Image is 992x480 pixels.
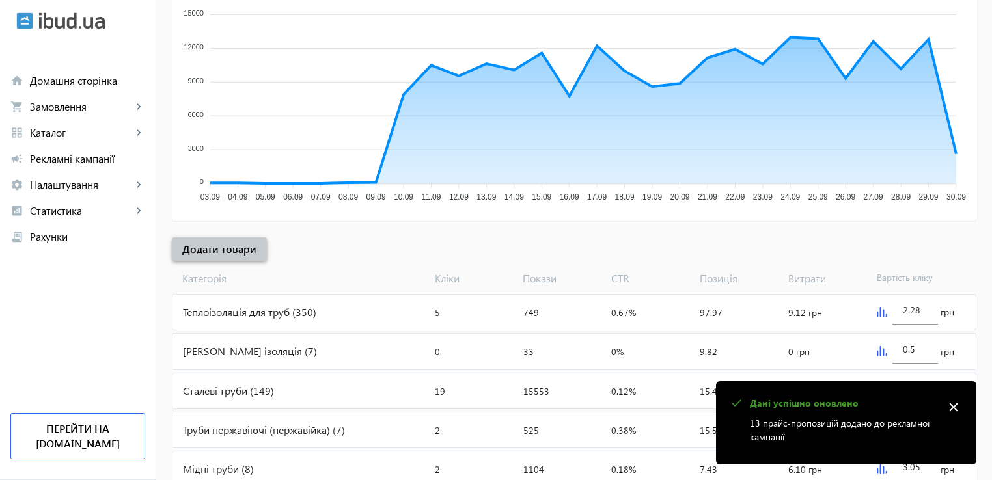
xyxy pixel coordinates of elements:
span: 0 [435,345,440,358]
mat-icon: check [728,395,745,412]
span: Замовлення [30,100,132,113]
a: Перейти на [DOMAIN_NAME] [10,413,145,459]
mat-icon: close [944,397,963,417]
tspan: 0 [200,178,204,185]
tspan: 15000 [184,9,204,17]
span: Витрати [783,271,872,286]
img: ibud_text.svg [39,12,105,29]
tspan: 15.09 [532,193,551,202]
span: Каталог [30,126,132,139]
tspan: 29.09 [919,193,939,202]
span: Налаштування [30,178,132,191]
mat-icon: analytics [10,204,23,217]
tspan: 25.09 [808,193,828,202]
tspan: 24.09 [780,193,800,202]
span: 15.57 [700,424,723,436]
span: 0.18% [611,463,636,475]
tspan: 07.09 [311,193,331,202]
button: Додати товари [172,237,267,261]
tspan: 21.09 [698,193,717,202]
span: 6.10 грн [788,463,822,475]
tspan: 10.09 [394,193,413,202]
tspan: 3000 [187,144,203,152]
div: Сталеві труби (149) [172,373,430,408]
span: Кліки [430,271,518,286]
tspan: 18.09 [615,193,635,202]
span: 15.43 [700,385,723,397]
tspan: 30.09 [946,193,966,202]
span: 5 [435,306,440,319]
mat-icon: campaign [10,152,23,165]
span: 2 [435,463,440,475]
tspan: 12.09 [449,193,469,202]
tspan: 08.09 [338,193,358,202]
span: 0.12% [611,385,636,397]
mat-icon: keyboard_arrow_right [132,100,145,113]
span: 97.97 [700,306,723,319]
tspan: 09.09 [366,193,386,202]
tspan: 19.09 [642,193,662,202]
tspan: 04.09 [228,193,247,202]
p: Дані успішно оновлено [750,397,936,410]
img: ibud.svg [16,12,33,29]
mat-icon: keyboard_arrow_right [132,178,145,191]
tspan: 28.09 [891,193,911,202]
mat-icon: keyboard_arrow_right [132,126,145,139]
mat-icon: keyboard_arrow_right [132,204,145,217]
mat-icon: grid_view [10,126,23,139]
tspan: 6000 [187,111,203,118]
span: Позиція [695,271,783,286]
mat-icon: settings [10,178,23,191]
tspan: 06.09 [283,193,303,202]
tspan: 12000 [184,43,204,51]
span: 7.43 [700,463,717,475]
mat-icon: home [10,74,23,87]
tspan: 23.09 [753,193,773,202]
div: [PERSON_NAME] ізоляція (7) [172,334,430,369]
tspan: 9000 [187,77,203,85]
span: 0.67% [611,306,636,319]
span: 0.38% [611,424,636,436]
span: грн [941,345,954,358]
span: 15553 [523,385,549,397]
tspan: 11.09 [421,193,441,202]
tspan: 05.09 [256,193,275,202]
tspan: 20.09 [670,193,689,202]
tspan: 27.09 [864,193,883,202]
span: Домашня сторінка [30,74,145,87]
img: graph.svg [877,307,887,317]
span: 9.12 грн [788,306,822,319]
span: Статистика [30,204,132,217]
span: 9.82 [700,345,717,358]
span: 0% [611,345,624,358]
span: 1104 [523,463,544,475]
span: Категорія [172,271,430,286]
tspan: 16.09 [560,193,579,202]
tspan: 03.09 [200,193,220,202]
mat-icon: shopping_cart [10,100,23,113]
tspan: 17.09 [587,193,607,202]
span: 0 грн [788,345,810,358]
img: graph.svg [877,346,887,356]
span: грн [941,306,954,319]
span: Покази [517,271,606,286]
span: 33 [523,345,534,358]
tspan: 13.09 [476,193,496,202]
span: Рекламні кампанії [30,152,145,165]
span: Рахунки [30,230,145,243]
tspan: 26.09 [836,193,855,202]
div: Труби нержавіючі (нержавійка) (7) [172,412,430,447]
tspan: 22.09 [725,193,745,202]
span: 2 [435,424,440,436]
span: Додати товари [182,242,256,256]
span: 749 [523,306,539,319]
p: 13 прайс-пропозицій додано до рекламної кампанії [750,416,936,444]
span: Вартість кліку [872,271,960,286]
tspan: 14.09 [504,193,524,202]
div: Теплоізоляція для труб (350) [172,295,430,330]
span: 19 [435,385,445,397]
img: graph.svg [877,464,887,474]
mat-icon: receipt_long [10,230,23,243]
span: CTR [606,271,695,286]
span: грн [941,463,954,476]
